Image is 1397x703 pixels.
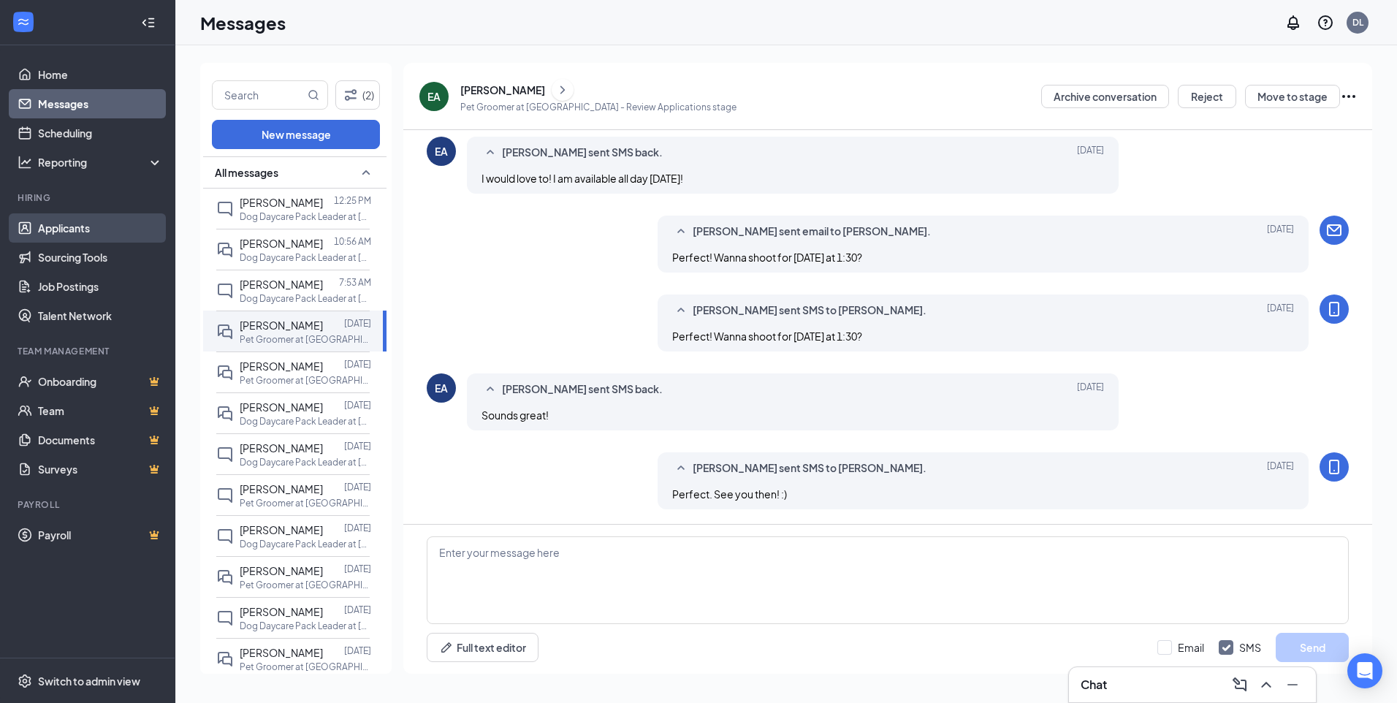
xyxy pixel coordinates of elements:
[215,165,278,180] span: All messages
[1284,676,1301,693] svg: Minimize
[344,317,371,330] p: [DATE]
[1281,673,1304,696] button: Minimize
[240,579,371,591] p: Pet Groomer at [GEOGRAPHIC_DATA]
[1325,221,1343,239] svg: Email
[216,569,234,586] svg: DoubleChat
[216,282,234,300] svg: ChatInactive
[693,223,931,240] span: [PERSON_NAME] sent email to [PERSON_NAME].
[240,292,371,305] p: Dog Daycare Pack Leader at [GEOGRAPHIC_DATA]
[38,520,163,550] a: PayrollCrown
[240,538,371,550] p: Dog Daycare Pack Leader at [GEOGRAPHIC_DATA]
[481,144,499,161] svg: SmallChevronUp
[240,319,323,332] span: [PERSON_NAME]
[240,620,371,632] p: Dog Daycare Pack Leader at [GEOGRAPHIC_DATA]
[240,456,371,468] p: Dog Daycare Pack Leader at [GEOGRAPHIC_DATA]
[38,455,163,484] a: SurveysCrown
[240,251,371,264] p: Dog Daycare Pack Leader at [GEOGRAPHIC_DATA]
[1317,14,1334,31] svg: QuestionInfo
[672,223,690,240] svg: SmallChevronUp
[672,302,690,319] svg: SmallChevronUp
[216,405,234,422] svg: DoubleChat
[38,213,163,243] a: Applicants
[672,330,862,343] span: Perfect! Wanna shoot for [DATE] at 1:30?
[1325,300,1343,318] svg: MobileSms
[334,194,371,207] p: 12:25 PM
[216,446,234,463] svg: ChatInactive
[481,408,549,422] span: Sounds great!
[555,81,570,99] svg: ChevronRight
[460,83,545,97] div: [PERSON_NAME]
[1347,653,1382,688] div: Open Intercom Messenger
[1352,16,1363,28] div: DL
[344,522,371,534] p: [DATE]
[344,645,371,657] p: [DATE]
[38,118,163,148] a: Scheduling
[502,144,663,161] span: [PERSON_NAME] sent SMS back.
[335,80,380,110] button: Filter (2)
[1231,676,1249,693] svg: ComposeMessage
[1178,85,1236,108] button: Reject
[240,523,323,536] span: [PERSON_NAME]
[1284,14,1302,31] svg: Notifications
[339,276,371,289] p: 7:53 AM
[18,345,160,357] div: Team Management
[439,640,454,655] svg: Pen
[334,235,371,248] p: 10:56 AM
[308,89,319,101] svg: MagnifyingGlass
[672,487,787,501] span: Perfect. See you then! :)
[435,381,448,395] div: EA
[1041,85,1169,108] button: Archive conversation
[240,196,323,209] span: [PERSON_NAME]
[212,120,380,149] button: New message
[1276,633,1349,662] button: Send
[240,210,371,223] p: Dog Daycare Pack Leader at [GEOGRAPHIC_DATA]
[240,661,371,673] p: Pet Groomer at [GEOGRAPHIC_DATA]
[344,440,371,452] p: [DATE]
[216,487,234,504] svg: ChatInactive
[18,498,160,511] div: Payroll
[552,79,574,101] button: ChevronRight
[344,604,371,616] p: [DATE]
[1228,673,1252,696] button: ComposeMessage
[216,241,234,259] svg: DoubleChat
[342,86,359,104] svg: Filter
[38,425,163,455] a: DocumentsCrown
[240,400,323,414] span: [PERSON_NAME]
[216,200,234,218] svg: ChatInactive
[38,396,163,425] a: TeamCrown
[502,381,663,398] span: [PERSON_NAME] sent SMS back.
[240,415,371,427] p: Dog Daycare Pack Leader at [GEOGRAPHIC_DATA]
[672,251,862,264] span: Perfect! Wanna shoot for [DATE] at 1:30?
[240,374,371,387] p: Pet Groomer at [GEOGRAPHIC_DATA]
[427,89,441,104] div: EA
[693,460,926,477] span: [PERSON_NAME] sent SMS to [PERSON_NAME].
[240,333,371,346] p: Pet Groomer at [GEOGRAPHIC_DATA]
[1267,460,1294,477] span: [DATE]
[1267,302,1294,319] span: [DATE]
[240,360,323,373] span: [PERSON_NAME]
[18,674,32,688] svg: Settings
[1255,673,1278,696] button: ChevronUp
[1325,458,1343,476] svg: MobileSms
[240,278,323,291] span: [PERSON_NAME]
[344,399,371,411] p: [DATE]
[1340,88,1358,105] svg: Ellipses
[38,60,163,89] a: Home
[38,674,140,688] div: Switch to admin view
[240,564,323,577] span: [PERSON_NAME]
[240,441,323,455] span: [PERSON_NAME]
[427,633,538,662] button: Full text editorPen
[672,460,690,477] svg: SmallChevronUp
[18,191,160,204] div: Hiring
[240,605,323,618] span: [PERSON_NAME]
[38,243,163,272] a: Sourcing Tools
[141,15,156,30] svg: Collapse
[240,497,371,509] p: Pet Groomer at [GEOGRAPHIC_DATA]
[240,646,323,659] span: [PERSON_NAME]
[1077,381,1104,398] span: [DATE]
[216,364,234,381] svg: DoubleChat
[240,237,323,250] span: [PERSON_NAME]
[435,144,448,159] div: EA
[344,563,371,575] p: [DATE]
[38,301,163,330] a: Talent Network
